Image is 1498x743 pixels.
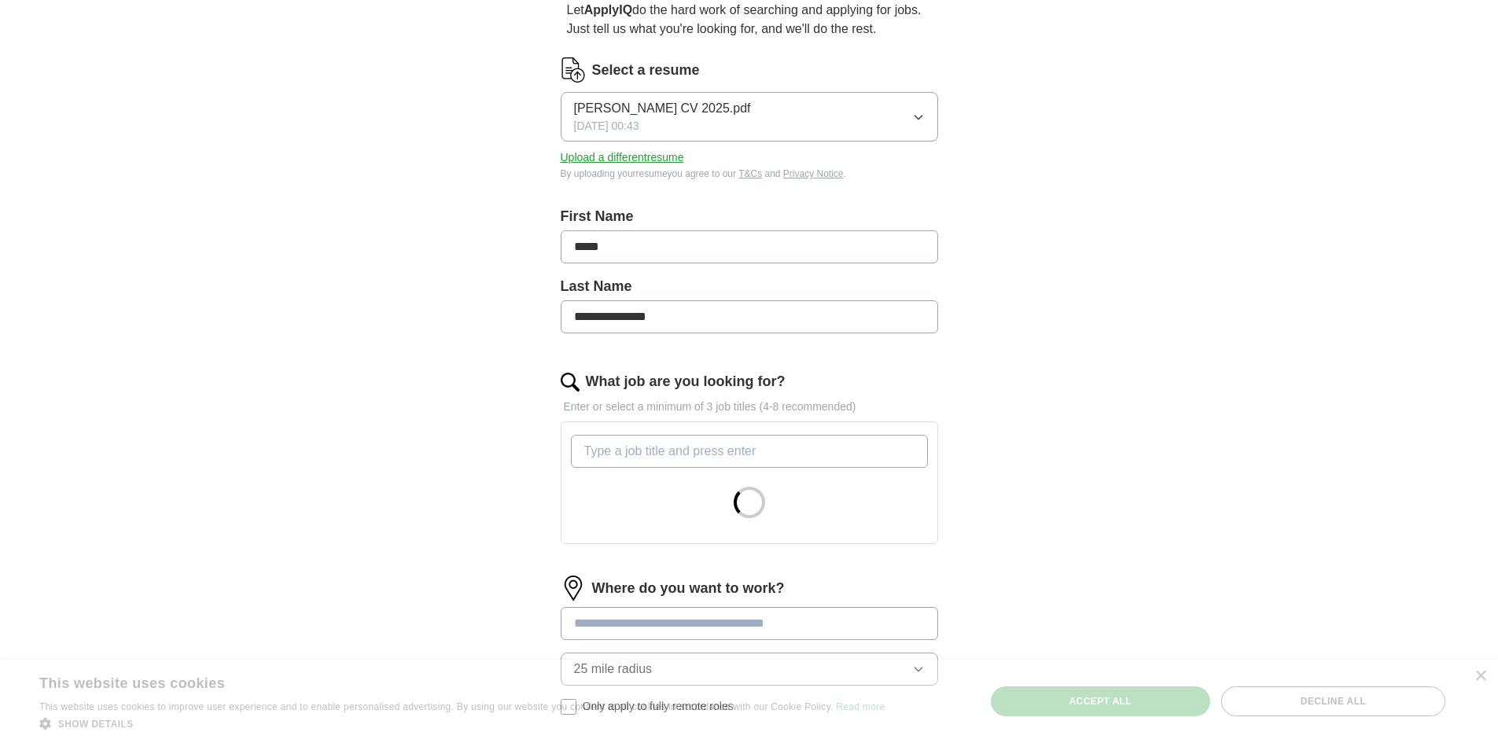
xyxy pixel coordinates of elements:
[574,99,751,118] span: [PERSON_NAME] CV 2025.pdf
[592,60,700,81] label: Select a resume
[561,653,938,686] button: 25 mile radius
[584,3,632,17] strong: ApplyIQ
[39,701,834,712] span: This website uses cookies to improve user experience and to enable personalised advertising. By u...
[58,719,134,730] span: Show details
[991,686,1210,716] div: Accept all
[561,167,938,181] div: By uploading your resume you agree to our and .
[561,373,580,392] img: search.png
[592,578,785,599] label: Where do you want to work?
[586,371,786,392] label: What job are you looking for?
[561,399,938,415] p: Enter or select a minimum of 3 job titles (4-8 recommended)
[738,168,762,179] a: T&Cs
[561,276,938,297] label: Last Name
[561,149,684,166] button: Upload a differentresume
[1221,686,1445,716] div: Decline all
[571,435,928,468] input: Type a job title and press enter
[561,57,586,83] img: CV Icon
[1474,671,1486,682] div: Close
[574,118,639,134] span: [DATE] 00:43
[561,576,586,601] img: location.png
[561,206,938,227] label: First Name
[561,92,938,142] button: [PERSON_NAME] CV 2025.pdf[DATE] 00:43
[783,168,844,179] a: Privacy Notice
[39,715,885,731] div: Show details
[836,701,885,712] a: Read more, opens a new window
[39,669,845,693] div: This website uses cookies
